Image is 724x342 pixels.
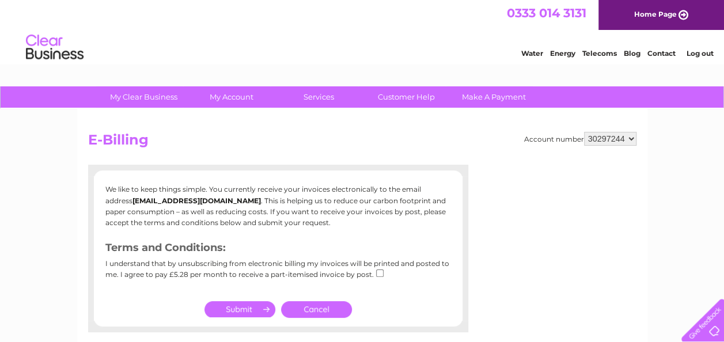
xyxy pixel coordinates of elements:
a: Blog [624,49,640,58]
img: logo.png [25,30,84,65]
a: Services [271,86,366,108]
div: Clear Business is a trading name of Verastar Limited (registered in [GEOGRAPHIC_DATA] No. 3667643... [90,6,635,56]
a: Contact [647,49,676,58]
a: Cancel [281,301,352,318]
input: Submit [204,301,275,317]
a: Log out [686,49,713,58]
div: I understand that by unsubscribing from electronic billing my invoices will be printed and posted... [105,260,451,287]
a: My Account [184,86,279,108]
div: Account number [524,132,636,146]
b: [EMAIL_ADDRESS][DOMAIN_NAME] [132,196,261,205]
a: Telecoms [582,49,617,58]
a: My Clear Business [96,86,191,108]
a: Customer Help [359,86,454,108]
a: Make A Payment [446,86,541,108]
a: Water [521,49,543,58]
h3: Terms and Conditions: [105,240,451,260]
a: Energy [550,49,575,58]
h2: E-Billing [88,132,636,154]
a: 0333 014 3131 [507,6,586,20]
p: We like to keep things simple. You currently receive your invoices electronically to the email ad... [105,184,451,228]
